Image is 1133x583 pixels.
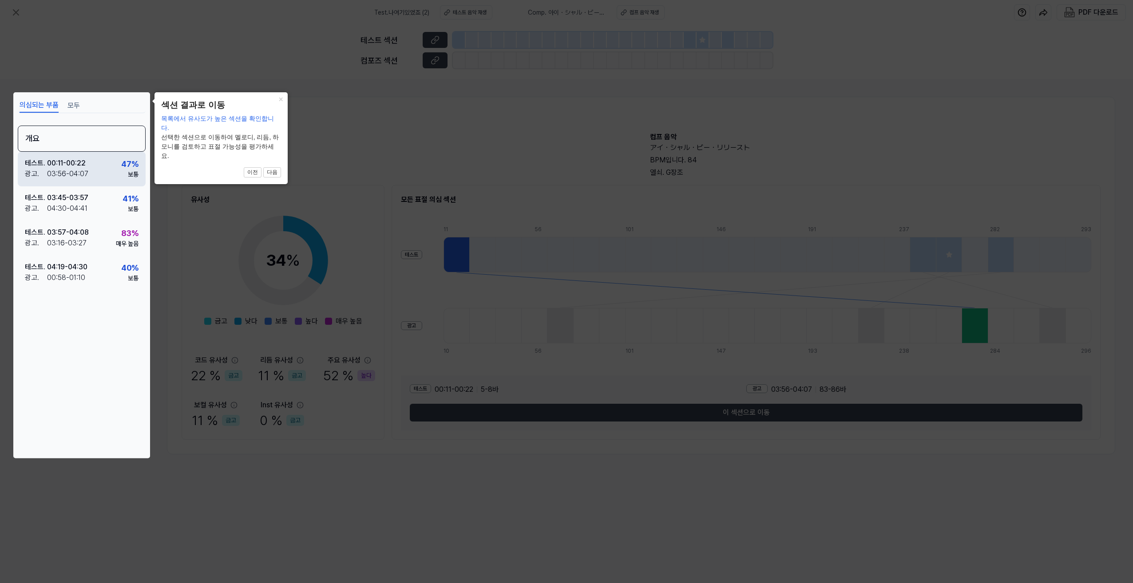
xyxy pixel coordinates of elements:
[123,193,139,205] div: %
[25,262,47,272] div: 테스트.
[47,262,87,272] div: 04:19 - 04:30
[47,203,87,214] div: 04:30 - 04:41
[121,159,131,169] font: 47
[47,169,88,179] div: 03:56 - 04:07
[20,98,59,113] button: 의심되는 부품
[161,114,281,161] div: 선택한 섹션으로 이동하여 멜로디, 리듬, 하모니를 검토하고 표절 가능성을 평가하세요.
[25,203,47,214] div: 광고.
[25,272,47,283] div: 광고.
[121,262,139,274] div: %
[161,99,281,112] header: 섹션 결과로 이동
[47,227,89,238] div: 03:57 - 04:08
[25,169,47,179] div: 광고.
[121,158,139,170] div: %
[273,92,288,105] button: 닫다
[25,238,47,248] div: 광고.
[121,228,131,238] font: 83
[25,227,47,238] div: 테스트.
[116,239,139,248] div: 매우 높음
[47,272,85,283] div: 00:58 - 01:10
[67,98,80,113] button: 모두
[121,263,131,272] font: 40
[123,194,131,203] font: 41
[161,115,274,131] span: 목록에서 유사도가 높은 섹션을 확인합니다.
[128,170,139,179] div: 보통
[47,238,87,248] div: 03:16 - 03:27
[18,126,146,152] div: 개요
[244,167,261,178] button: 이전
[47,158,86,169] div: 00:11 - 00:22
[128,274,139,283] div: 보통
[25,158,47,169] div: 테스트.
[263,167,281,178] button: 다음
[128,205,139,214] div: 보통
[47,193,88,203] div: 03:45 - 03:57
[121,227,139,239] div: %
[25,193,47,203] div: 테스트.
